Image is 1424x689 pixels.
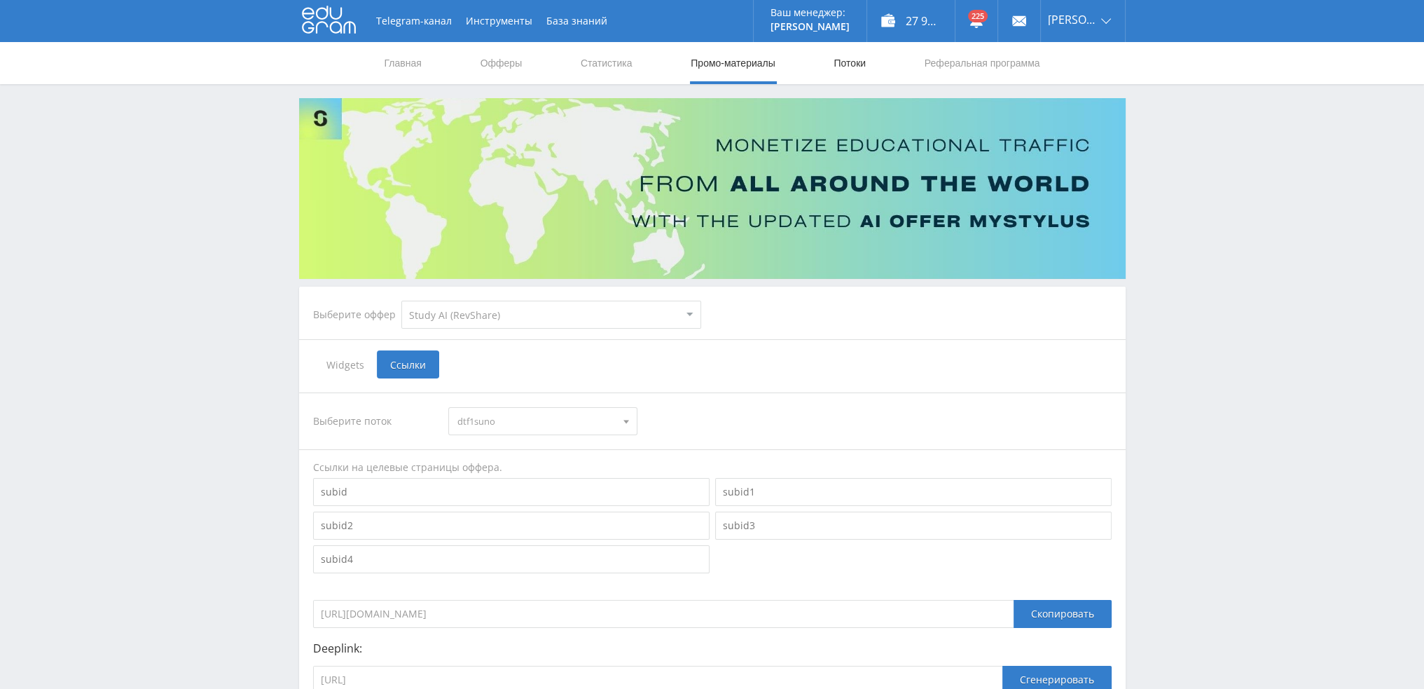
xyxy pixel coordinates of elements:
a: Статистика [579,42,634,84]
span: dtf1suno [457,408,616,435]
img: Banner [299,98,1126,279]
a: Потоки [832,42,867,84]
a: Главная [383,42,423,84]
input: subid2 [313,512,710,540]
p: Ваш менеджер: [770,7,850,18]
span: [PERSON_NAME] [1048,14,1097,25]
div: Выберите поток [313,407,435,435]
div: Выберите оффер [313,309,401,320]
a: Реферальная программа [923,42,1042,84]
input: subid1 [715,478,1112,506]
div: Ссылки на целевые страницы оффера. [313,461,1112,475]
a: Промо-материалы [689,42,776,84]
p: Deeplink: [313,642,1112,655]
input: subid4 [313,545,710,573]
a: Офферы [479,42,524,84]
div: Скопировать [1014,600,1112,628]
span: Widgets [313,350,377,378]
input: subid3 [715,512,1112,540]
input: subid [313,478,710,506]
p: [PERSON_NAME] [770,21,850,32]
span: Ссылки [377,350,439,378]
